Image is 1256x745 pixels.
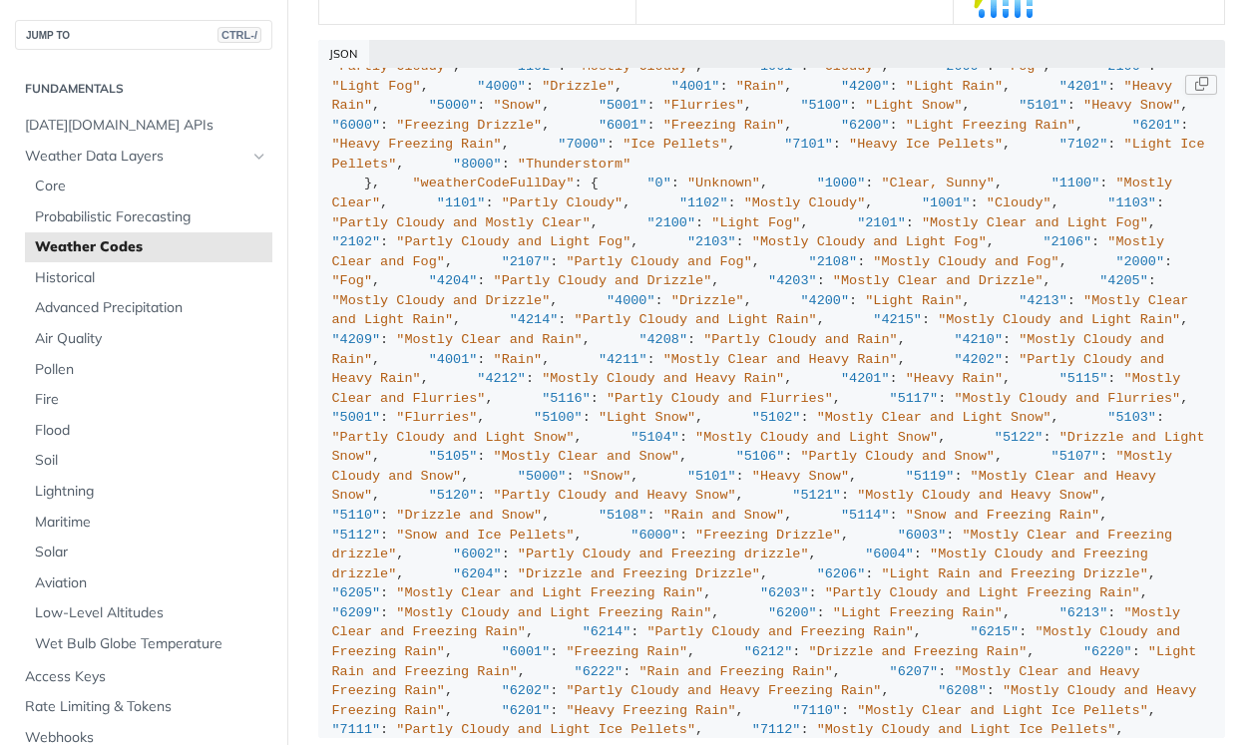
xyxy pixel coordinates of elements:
span: "2101" [857,215,906,230]
button: Copy Code [1185,75,1217,95]
span: "Mostly Cloudy and Heavy Rain" [542,371,784,386]
span: Aviation [35,573,267,593]
span: "4213" [1019,293,1067,308]
span: "6214" [583,624,631,639]
span: "Light Fog" [332,79,421,94]
span: "Mostly Cloudy and Light Fog" [752,234,987,249]
span: "6205" [332,585,381,600]
span: "0" [646,176,670,190]
span: "Partly Cloudy" [502,195,624,210]
span: "Flurries" [663,98,744,113]
span: "Light Rain" [865,293,962,308]
span: "Unknown" [687,176,760,190]
span: "Mostly Cloudy and Rain" [332,332,1173,367]
span: "Thunderstorm" [518,157,630,172]
a: Solar [25,538,272,567]
span: "5115" [1059,371,1108,386]
span: "Heavy Rain" [906,371,1003,386]
a: Historical [25,263,272,293]
span: "Partly Cloudy and Heavy Snow" [494,488,736,503]
span: "6003" [898,528,947,543]
span: "4208" [638,332,687,347]
span: "Partly Cloudy and Freezing Rain" [646,624,913,639]
span: "5104" [630,430,679,445]
span: "6212" [744,644,793,659]
a: Rate Limiting & Tokens [15,692,272,722]
span: "4204" [429,273,478,288]
span: "Partly Cloudy and Flurries" [607,391,833,406]
span: Solar [35,543,267,562]
span: "Drizzle and Freezing Rain" [809,644,1028,659]
span: "Drizzle" [542,79,615,94]
span: "5117" [890,391,939,406]
span: "Mostly Cloudy and Heavy Snow" [857,488,1099,503]
span: "Heavy Freezing Rain" [332,137,502,152]
span: "Light Snow" [599,410,695,425]
span: "2108" [809,254,858,269]
span: "Rain and Freezing Rain" [638,664,832,679]
span: "Light Rain and Freezing Rain" [332,644,1205,679]
span: "Light Rain" [906,79,1003,94]
a: Flood [25,416,272,446]
span: Low-Level Altitudes [35,603,267,623]
span: "4203" [768,273,817,288]
span: "4205" [1099,273,1148,288]
span: "6200" [841,118,890,133]
a: Probabilistic Forecasting [25,202,272,232]
a: Maritime [25,508,272,538]
span: "6001" [502,644,551,659]
span: Soil [35,451,267,471]
span: "5108" [599,508,647,523]
span: "Partly Cloudy and Rain" [703,332,897,347]
a: Low-Level Altitudes [25,598,272,628]
span: "Mostly Clear and Light Fog" [922,215,1148,230]
span: "Mostly Clear and Snow" [494,449,679,464]
span: "5106" [736,449,785,464]
span: "6220" [1083,644,1132,659]
button: JUMP TOCTRL-/ [15,20,272,50]
span: "Mostly Cloudy and Drizzle" [332,293,551,308]
span: "Freezing Drizzle" [695,528,841,543]
span: "Rain" [494,352,543,367]
span: "4214" [510,312,559,327]
span: "Partly Cloudy and Light Rain" [575,312,817,327]
span: "6209" [332,605,381,620]
span: "Mostly Cloudy and Flurries" [954,391,1180,406]
span: "Partly Cloudy and Freezing drizzle" [518,547,809,561]
span: "2107" [502,254,551,269]
span: "Heavy Snow" [752,469,849,484]
span: "5110" [332,508,381,523]
span: "1000" [817,176,866,190]
span: "4209" [332,332,381,347]
a: Access Keys [15,662,272,692]
span: "6000" [630,528,679,543]
span: "4210" [954,332,1003,347]
a: Fire [25,385,272,415]
span: "6213" [1059,605,1108,620]
span: "7101" [784,137,833,152]
span: "Partly Cloudy and Drizzle" [494,273,712,288]
span: "Mostly Cloudy and Heavy Freezing Rain" [332,683,1205,718]
span: "Mostly Cloudy and Fog" [873,254,1058,269]
span: "5102" [752,410,801,425]
span: "7111" [332,722,381,737]
span: "Partly Cloudy and Light Ice Pellets" [396,722,695,737]
span: "Mostly Cloudy and Light Rain" [938,312,1180,327]
span: "4000" [477,79,526,94]
span: "5100" [800,98,849,113]
span: "6207" [890,664,939,679]
span: "Mostly Cloudy and Light Snow" [695,430,938,445]
span: "5114" [841,508,890,523]
span: "Ice Pellets" [623,137,727,152]
span: Access Keys [25,667,267,687]
span: "Light Snow" [865,98,962,113]
span: "Light Freezing Rain" [906,118,1075,133]
span: "Mostly Clear and Light Freezing Rain" [396,585,703,600]
span: "6222" [575,664,624,679]
span: "7112" [752,722,801,737]
span: "5112" [332,528,381,543]
span: "Rain and Snow" [663,508,785,523]
span: "Partly Cloudy and Light Snow" [332,430,575,445]
span: "5121" [792,488,841,503]
span: "Drizzle" [671,293,744,308]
